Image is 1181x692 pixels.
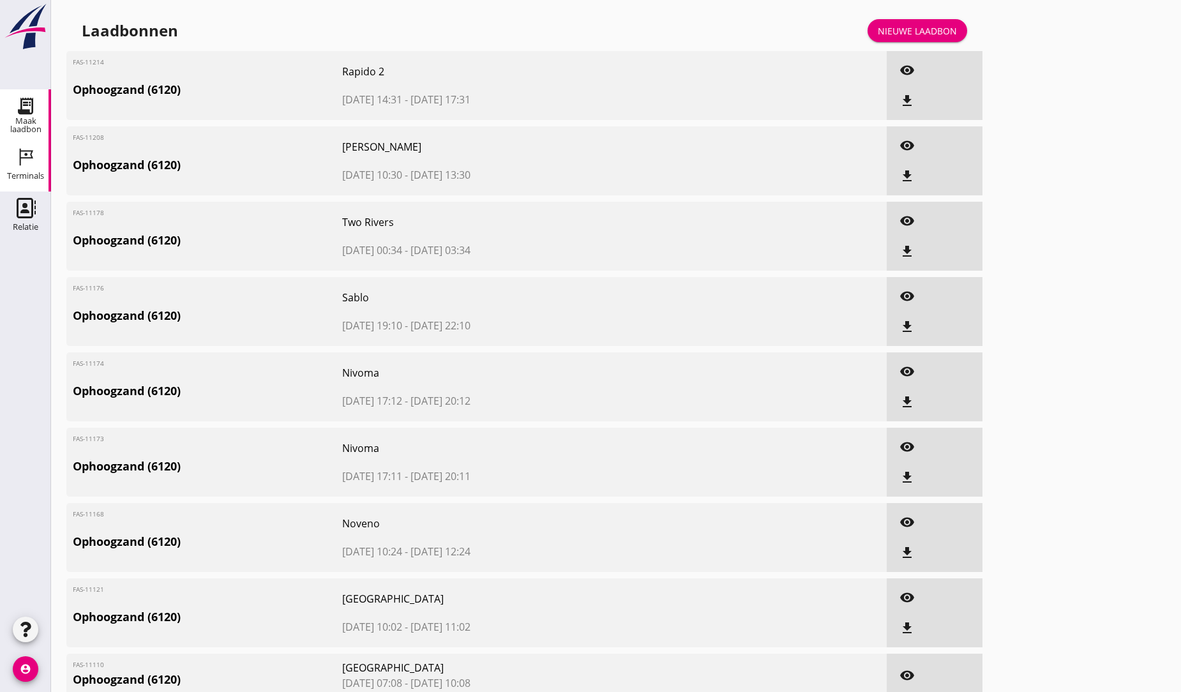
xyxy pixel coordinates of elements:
i: visibility [899,439,915,455]
i: visibility [899,138,915,153]
span: Ophoogzand (6120) [73,608,342,626]
span: FAS-11121 [73,585,109,594]
span: Ophoogzand (6120) [73,307,342,324]
i: visibility [899,668,915,683]
div: Relatie [13,223,38,231]
span: [DATE] 10:02 - [DATE] 11:02 [342,619,679,635]
span: FAS-11173 [73,434,109,444]
span: Rapido 2 [342,64,679,79]
i: visibility [899,364,915,379]
span: FAS-11174 [73,359,109,368]
span: Ophoogzand (6120) [73,382,342,400]
span: [DATE] 17:12 - [DATE] 20:12 [342,393,679,409]
span: FAS-11208 [73,133,109,142]
span: Noveno [342,516,679,531]
span: Ophoogzand (6120) [73,81,342,98]
span: Ophoogzand (6120) [73,533,342,550]
span: FAS-11214 [73,57,109,67]
i: file_download [899,545,915,560]
div: Laadbonnen [82,20,178,41]
span: [DATE] 07:08 - [DATE] 10:08 [342,675,679,691]
span: Ophoogzand (6120) [73,156,342,174]
span: Nivoma [342,440,679,456]
i: file_download [899,395,915,410]
i: file_download [899,319,915,335]
span: Ophoogzand (6120) [73,232,342,249]
span: FAS-11168 [73,509,109,519]
i: account_circle [13,656,38,682]
i: visibility [899,213,915,229]
i: file_download [899,621,915,636]
i: file_download [899,169,915,184]
i: visibility [899,590,915,605]
span: [DATE] 17:11 - [DATE] 20:11 [342,469,679,484]
span: Nivoma [342,365,679,380]
span: [DATE] 14:31 - [DATE] 17:31 [342,92,679,107]
span: Two Rivers [342,214,679,230]
i: visibility [899,515,915,530]
span: [DATE] 10:30 - [DATE] 13:30 [342,167,679,183]
span: FAS-11110 [73,660,109,670]
span: Ophoogzand (6120) [73,458,342,475]
span: [PERSON_NAME] [342,139,679,154]
img: logo-small.a267ee39.svg [3,3,49,50]
div: Terminals [7,172,44,180]
span: FAS-11178 [73,208,109,218]
span: Ophoogzand (6120) [73,671,342,688]
span: [GEOGRAPHIC_DATA] [342,591,679,606]
span: [DATE] 00:34 - [DATE] 03:34 [342,243,679,258]
i: file_download [899,244,915,259]
span: FAS-11176 [73,283,109,293]
i: file_download [899,93,915,109]
span: Sablo [342,290,679,305]
div: Nieuwe laadbon [878,24,957,38]
span: [DATE] 10:24 - [DATE] 12:24 [342,544,679,559]
span: [GEOGRAPHIC_DATA] [342,660,679,675]
i: visibility [899,63,915,78]
span: [DATE] 19:10 - [DATE] 22:10 [342,318,679,333]
i: file_download [899,470,915,485]
i: visibility [899,289,915,304]
a: Nieuwe laadbon [868,19,967,42]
